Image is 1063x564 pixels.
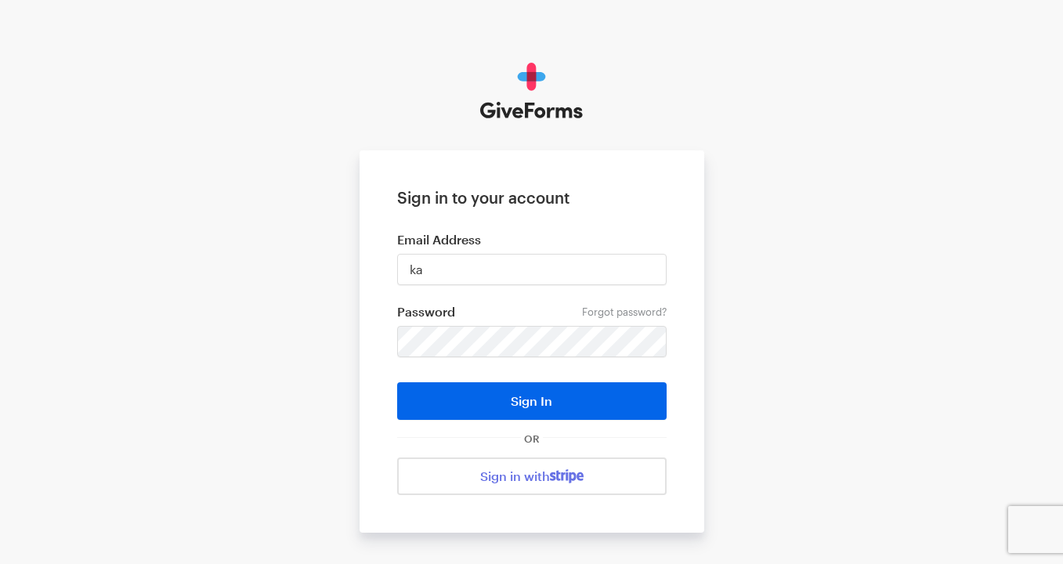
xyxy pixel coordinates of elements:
[550,469,584,483] img: stripe-07469f1003232ad58a8838275b02f7af1ac9ba95304e10fa954b414cd571f63b.svg
[397,382,667,420] button: Sign In
[397,232,667,248] label: Email Address
[582,305,667,318] a: Forgot password?
[397,188,667,207] h1: Sign in to your account
[397,304,667,320] label: Password
[397,457,667,495] a: Sign in with
[521,432,543,445] span: OR
[480,63,583,119] img: GiveForms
